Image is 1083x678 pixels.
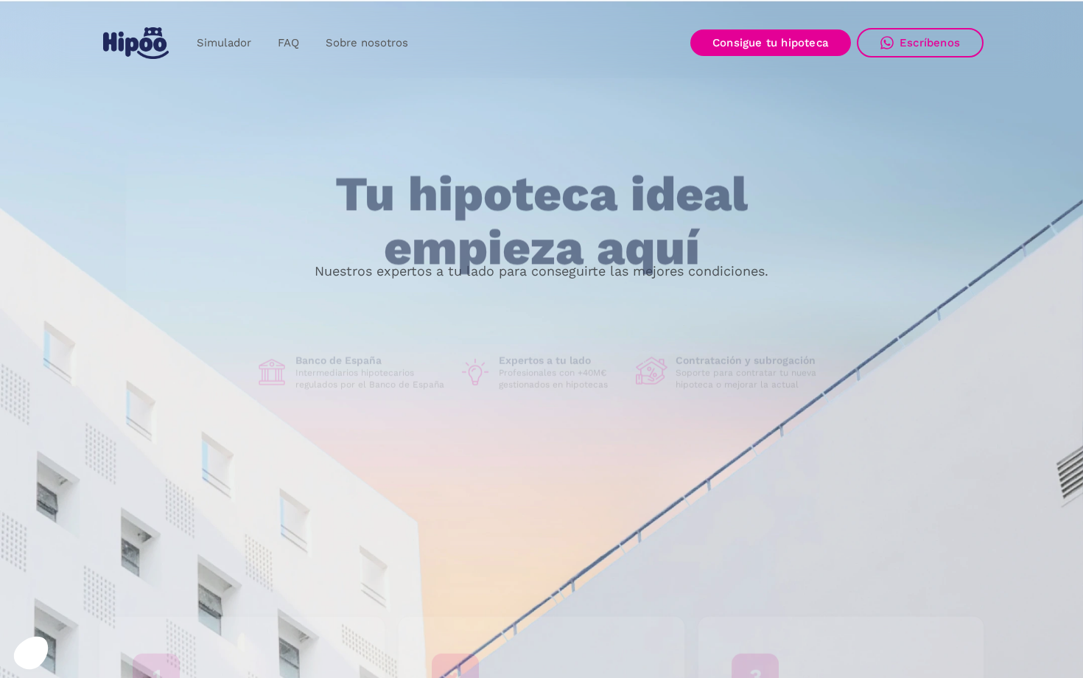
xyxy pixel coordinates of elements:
[499,354,624,367] h1: Expertos a tu lado
[262,168,821,275] h1: Tu hipoteca ideal empieza aquí
[99,21,172,65] a: home
[312,29,421,57] a: Sobre nosotros
[315,265,768,277] p: Nuestros expertos a tu lado para conseguirte las mejores condiciones.
[295,367,447,391] p: Intermediarios hipotecarios regulados por el Banco de España
[857,28,984,57] a: Escríbenos
[264,29,312,57] a: FAQ
[690,29,851,56] a: Consigue tu hipoteca
[295,354,447,367] h1: Banco de España
[183,29,264,57] a: Simulador
[676,354,827,367] h1: Contratación y subrogación
[900,36,960,49] div: Escríbenos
